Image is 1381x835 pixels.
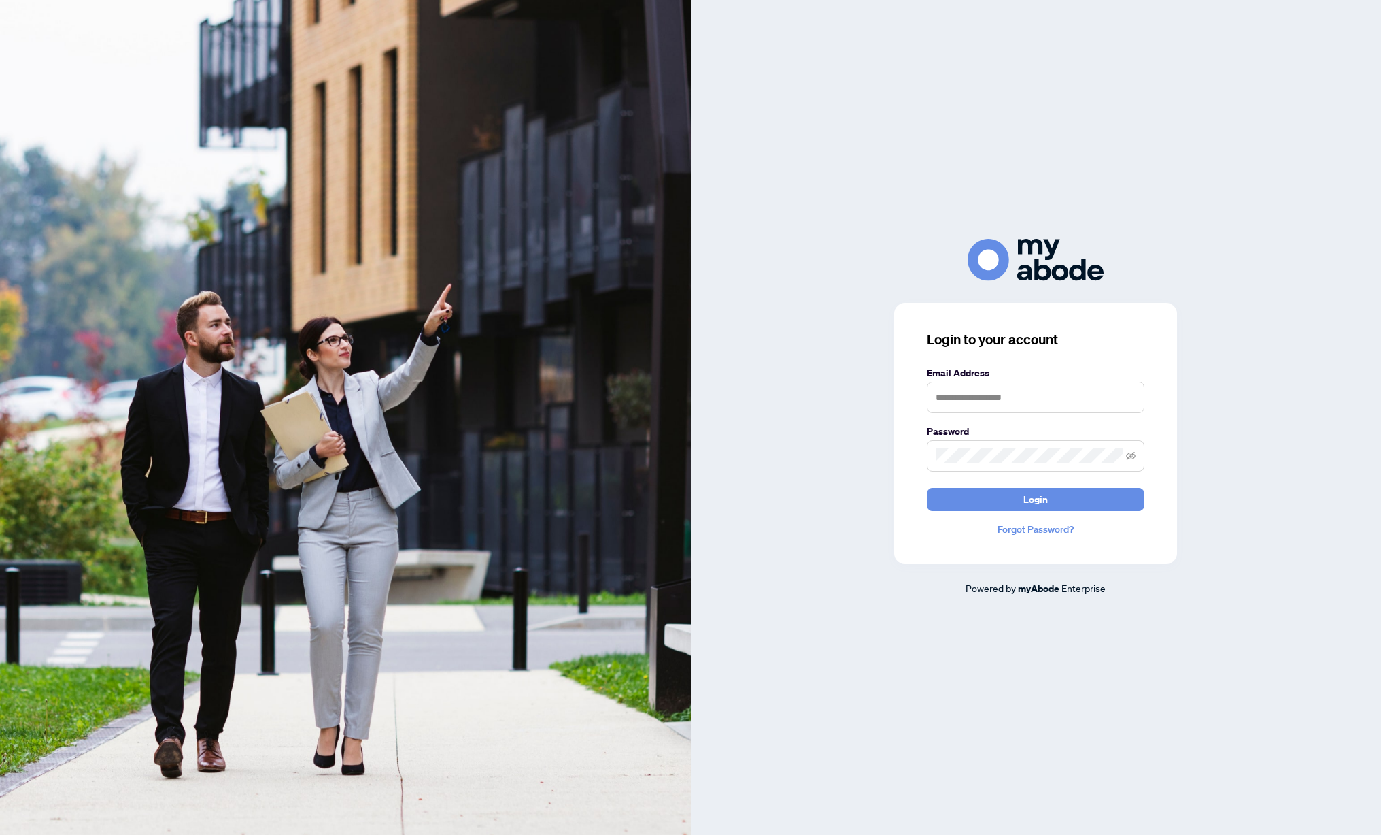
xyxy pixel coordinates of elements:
span: Login [1023,489,1048,510]
img: ma-logo [968,239,1104,280]
h3: Login to your account [927,330,1144,349]
a: Forgot Password? [927,522,1144,537]
label: Password [927,424,1144,439]
span: Powered by [966,582,1016,594]
span: Enterprise [1061,582,1106,594]
button: Login [927,488,1144,511]
span: eye-invisible [1126,451,1136,461]
label: Email Address [927,365,1144,380]
a: myAbode [1018,581,1059,596]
